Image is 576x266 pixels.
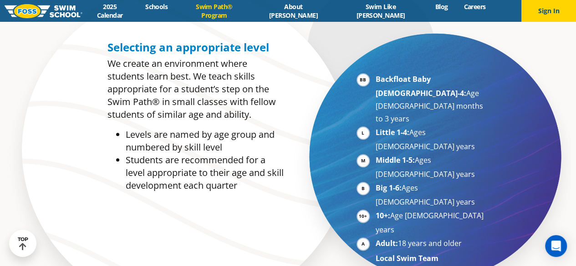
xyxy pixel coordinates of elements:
[376,181,487,208] li: Ages [DEMOGRAPHIC_DATA] years
[376,73,487,125] li: Age [DEMOGRAPHIC_DATA] months to 3 years
[138,2,176,11] a: Schools
[376,155,415,165] strong: Middle 1-5:
[456,2,494,11] a: Careers
[18,236,28,251] div: TOP
[82,2,138,20] a: 2025 Calendar
[107,57,284,121] p: We create an environment where students learn best. We teach skills appropriate for a student’s s...
[376,74,466,98] strong: Backfloat Baby [DEMOGRAPHIC_DATA]-4:
[126,154,284,192] li: Students are recommended for a level appropriate to their age and skill development each quarter
[376,253,438,263] strong: Local Swim Team
[427,2,456,11] a: Blog
[376,126,487,153] li: Ages [DEMOGRAPHIC_DATA] years
[376,183,402,193] strong: Big 1-6:
[107,40,269,55] span: Selecting an appropriate level
[334,2,427,20] a: Swim Like [PERSON_NAME]
[376,237,487,251] li: 18 years and older
[126,128,284,154] li: Levels are named by age group and numbered by skill level
[376,211,390,221] strong: 10+:
[545,235,567,257] div: Open Intercom Messenger
[376,154,487,181] li: Ages [DEMOGRAPHIC_DATA] years
[376,209,487,236] li: Age [DEMOGRAPHIC_DATA] years
[253,2,334,20] a: About [PERSON_NAME]
[376,238,398,248] strong: Adult:
[5,4,82,18] img: FOSS Swim School Logo
[176,2,253,20] a: Swim Path® Program
[376,127,409,137] strong: Little 1-4:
